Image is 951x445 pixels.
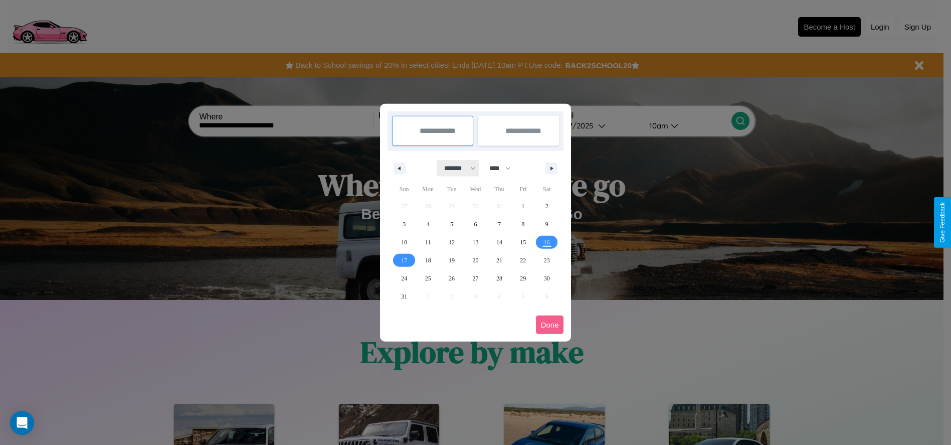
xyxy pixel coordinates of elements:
button: 13 [464,233,487,251]
button: 16 [535,233,558,251]
button: 11 [416,233,440,251]
button: 18 [416,251,440,269]
span: Mon [416,181,440,197]
span: 23 [544,251,550,269]
span: Fri [511,181,535,197]
button: 7 [487,215,511,233]
span: 20 [472,251,478,269]
button: 8 [511,215,535,233]
button: 22 [511,251,535,269]
span: 22 [520,251,526,269]
button: 31 [393,287,416,306]
span: 4 [427,215,430,233]
button: 23 [535,251,558,269]
button: 17 [393,251,416,269]
button: 24 [393,269,416,287]
span: 21 [496,251,502,269]
span: Tue [440,181,463,197]
span: 12 [449,233,455,251]
button: 19 [440,251,463,269]
button: 5 [440,215,463,233]
button: 12 [440,233,463,251]
button: 10 [393,233,416,251]
span: 16 [544,233,550,251]
button: 25 [416,269,440,287]
button: 4 [416,215,440,233]
span: 17 [401,251,407,269]
button: 1 [511,197,535,215]
button: 20 [464,251,487,269]
button: 28 [487,269,511,287]
button: 15 [511,233,535,251]
span: 26 [449,269,455,287]
span: Sun [393,181,416,197]
button: 3 [393,215,416,233]
span: 5 [450,215,453,233]
span: Sat [535,181,558,197]
button: 6 [464,215,487,233]
span: 1 [521,197,524,215]
span: 15 [520,233,526,251]
button: 14 [487,233,511,251]
span: 18 [425,251,431,269]
span: Wed [464,181,487,197]
span: 31 [401,287,407,306]
button: 2 [535,197,558,215]
span: 7 [498,215,501,233]
span: 10 [401,233,407,251]
button: 29 [511,269,535,287]
span: 29 [520,269,526,287]
span: 2 [545,197,548,215]
span: 6 [474,215,477,233]
span: 8 [521,215,524,233]
span: 3 [403,215,406,233]
span: 24 [401,269,407,287]
span: 9 [545,215,548,233]
button: 9 [535,215,558,233]
button: 21 [487,251,511,269]
span: 30 [544,269,550,287]
span: 19 [449,251,455,269]
button: 27 [464,269,487,287]
div: Give Feedback [939,202,946,243]
button: Done [536,316,564,334]
span: Thu [487,181,511,197]
button: 30 [535,269,558,287]
span: 27 [472,269,478,287]
span: 11 [425,233,431,251]
span: 14 [496,233,502,251]
span: 25 [425,269,431,287]
button: 26 [440,269,463,287]
span: 28 [496,269,502,287]
span: 13 [472,233,478,251]
div: Open Intercom Messenger [10,411,34,435]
